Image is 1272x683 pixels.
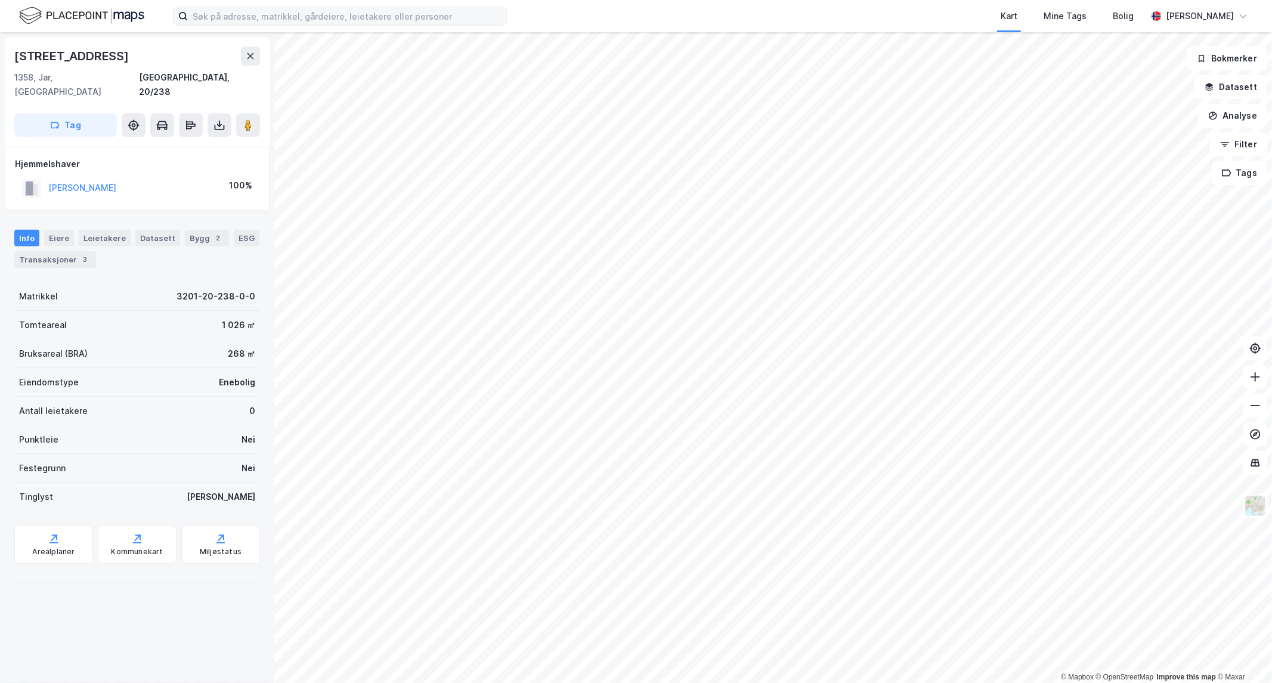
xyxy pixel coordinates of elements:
[44,230,74,246] div: Eiere
[1212,626,1272,683] div: Kontrollprogram for chat
[1198,104,1267,128] button: Analyse
[1157,673,1216,681] a: Improve this map
[249,404,255,418] div: 0
[200,547,242,557] div: Miljøstatus
[19,5,144,26] img: logo.f888ab2527a4732fd821a326f86c7f29.svg
[234,230,259,246] div: ESG
[212,232,224,244] div: 2
[229,178,252,193] div: 100%
[185,230,229,246] div: Bygg
[188,7,506,25] input: Søk på adresse, matrikkel, gårdeiere, leietakere eller personer
[1212,626,1272,683] iframe: Chat Widget
[14,47,131,66] div: [STREET_ADDRESS]
[222,318,255,332] div: 1 026 ㎡
[79,254,91,265] div: 3
[1187,47,1267,70] button: Bokmerker
[1044,9,1087,23] div: Mine Tags
[19,432,58,447] div: Punktleie
[111,547,163,557] div: Kommunekart
[242,461,255,475] div: Nei
[228,347,255,361] div: 268 ㎡
[14,230,39,246] div: Info
[219,375,255,390] div: Enebolig
[1244,495,1267,517] img: Z
[135,230,180,246] div: Datasett
[19,375,79,390] div: Eiendomstype
[1166,9,1234,23] div: [PERSON_NAME]
[14,113,117,137] button: Tag
[1061,673,1094,681] a: Mapbox
[187,490,255,504] div: [PERSON_NAME]
[1113,9,1134,23] div: Bolig
[19,490,53,504] div: Tinglyst
[139,70,260,99] div: [GEOGRAPHIC_DATA], 20/238
[19,461,66,475] div: Festegrunn
[32,547,75,557] div: Arealplaner
[15,157,259,171] div: Hjemmelshaver
[19,289,58,304] div: Matrikkel
[1194,75,1267,99] button: Datasett
[1210,132,1267,156] button: Filter
[1001,9,1017,23] div: Kart
[14,70,139,99] div: 1358, Jar, [GEOGRAPHIC_DATA]
[19,404,88,418] div: Antall leietakere
[177,289,255,304] div: 3201-20-238-0-0
[19,318,67,332] div: Tomteareal
[19,347,88,361] div: Bruksareal (BRA)
[79,230,131,246] div: Leietakere
[14,251,96,268] div: Transaksjoner
[242,432,255,447] div: Nei
[1096,673,1154,681] a: OpenStreetMap
[1212,161,1267,185] button: Tags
